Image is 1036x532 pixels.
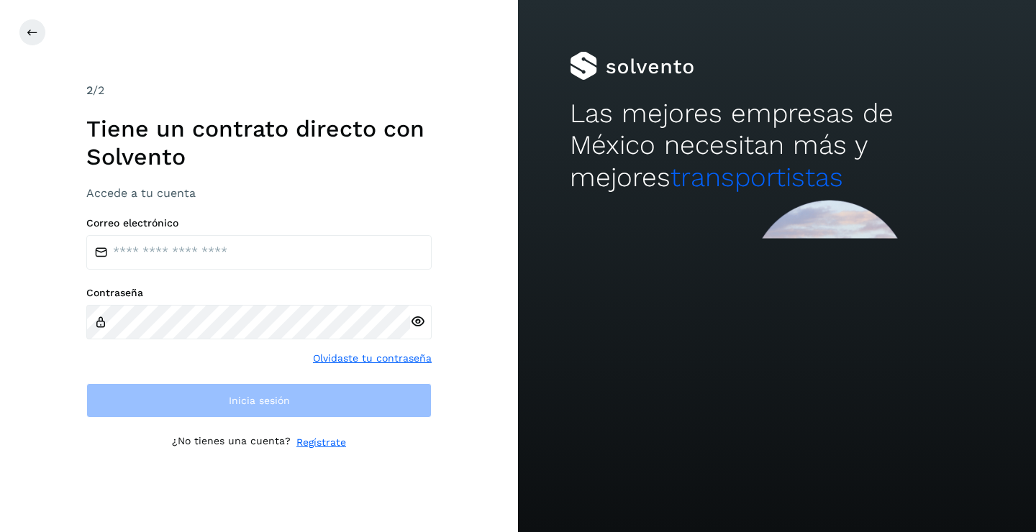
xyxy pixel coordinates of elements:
h2: Las mejores empresas de México necesitan más y mejores [570,98,984,193]
a: Regístrate [296,435,346,450]
button: Inicia sesión [86,383,432,418]
span: 2 [86,83,93,97]
label: Contraseña [86,287,432,299]
h3: Accede a tu cuenta [86,186,432,200]
p: ¿No tienes una cuenta? [172,435,291,450]
h1: Tiene un contrato directo con Solvento [86,115,432,170]
label: Correo electrónico [86,217,432,229]
span: transportistas [671,162,843,193]
a: Olvidaste tu contraseña [313,351,432,366]
span: Inicia sesión [229,395,290,405]
div: /2 [86,82,432,99]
